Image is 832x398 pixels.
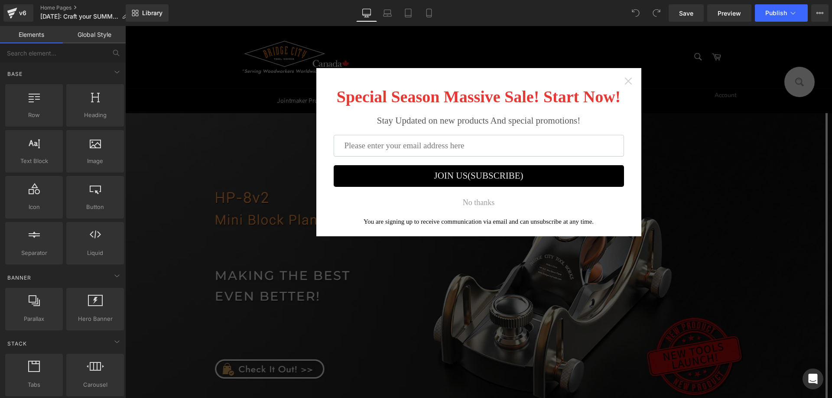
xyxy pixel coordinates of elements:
span: Hero Banner [69,314,121,323]
a: Mobile [419,4,439,22]
div: No thanks [338,172,370,181]
span: Save [679,9,693,18]
span: Separator [8,248,60,258]
span: Liquid [69,248,121,258]
span: Library [142,9,162,17]
h1: Special Season Massive Sale! Start Now! [208,64,499,78]
button: More [811,4,829,22]
span: Text Block [8,157,60,166]
a: Close widget [499,51,507,59]
a: Laptop [377,4,398,22]
button: Redo [648,4,665,22]
span: Button [69,202,121,212]
a: New Library [126,4,169,22]
a: Desktop [356,4,377,22]
span: Row [8,111,60,120]
a: Global Style [63,26,126,43]
a: Tablet [398,4,419,22]
span: Stack [6,339,28,348]
a: Preview [707,4,751,22]
span: Tabs [8,380,60,389]
div: Open Intercom Messenger [803,369,823,389]
span: [DATE]: Craft your SUMMER! [40,13,118,20]
input: Please enter your email address here [208,109,499,130]
div: v6 [17,7,28,19]
span: Icon [8,202,60,212]
span: Publish [765,10,787,16]
button: JOIN US(SUBSCRIBE) [208,139,499,161]
div: Stay Updated on new products And special promotions! [208,89,499,100]
a: Home Pages [40,4,135,11]
span: Image [69,157,121,166]
span: Parallax [8,314,60,323]
span: Preview [718,9,741,18]
a: v6 [3,4,33,22]
span: Banner [6,274,32,282]
span: Heading [69,111,121,120]
button: Publish [755,4,808,22]
button: Undo [627,4,644,22]
span: Base [6,70,23,78]
span: Carousel [69,380,121,389]
div: You are signing up to receive communication via email and can unsubscribe at any time. [208,192,499,199]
